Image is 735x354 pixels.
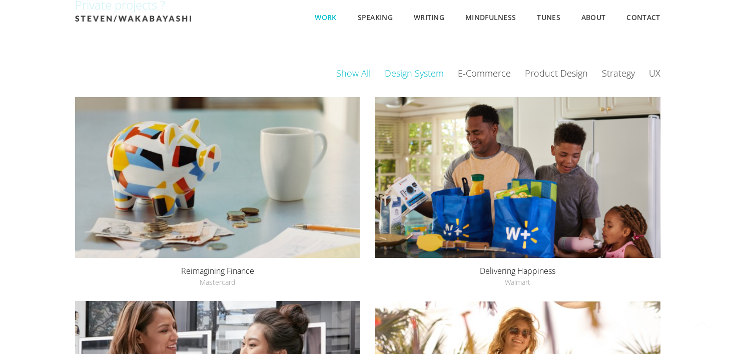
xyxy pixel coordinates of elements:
[414,13,444,23] span: Writing
[347,11,403,23] a: Speaking
[375,97,660,258] a: Delivering Happiness
[526,11,571,23] a: Tunes
[75,258,360,286] div: Reimagining Finance
[375,258,660,286] div: Delivering Happiness
[358,13,393,23] span: Speaking
[571,11,616,23] a: About
[649,67,660,79] a: UX
[581,13,606,23] span: About
[375,258,660,286] a: Delivering HappinessWalmart
[375,275,660,286] span: Walmart
[304,11,347,23] a: Work
[537,13,560,23] span: Tunes
[336,67,385,79] a: Show All
[75,275,360,286] span: Mastercard
[458,67,525,79] a: E-Commerce
[315,13,336,23] span: Work
[602,67,649,79] a: Strategy
[75,12,192,23] a: Steven Wakabayashi
[465,13,516,23] span: Mindfulness
[75,15,192,22] img: logo
[626,13,660,23] span: Contact
[75,258,360,286] a: Reimagining FinanceMastercard
[75,97,360,258] a: Reimagining Finance
[403,11,455,23] a: Writing
[525,67,602,79] a: Product Design
[455,11,526,23] a: Mindfulness
[385,67,458,79] a: Design System
[616,11,660,23] a: Contact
